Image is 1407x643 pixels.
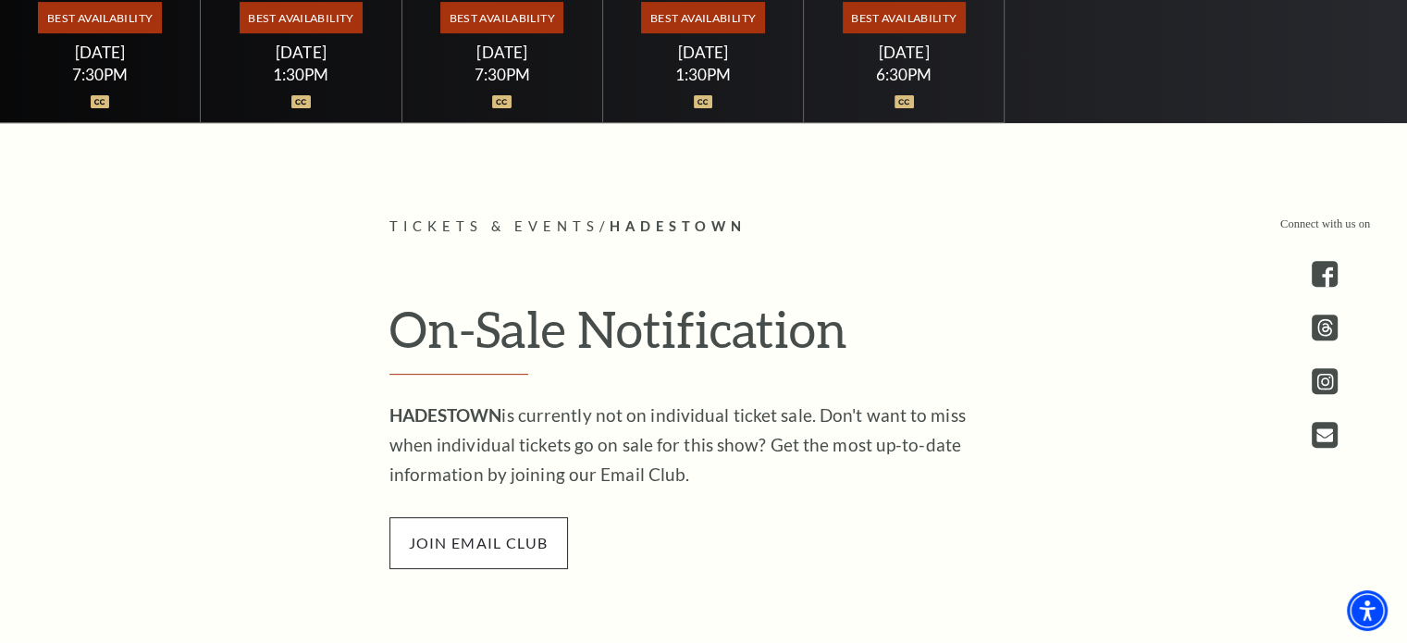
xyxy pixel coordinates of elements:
p: is currently not on individual ticket sale. Don't want to miss when individual tickets go on sale... [389,401,991,489]
a: instagram - open in a new tab [1312,368,1338,394]
div: [DATE] [424,43,580,62]
div: 1:30PM [223,67,379,82]
span: join email club [389,517,568,569]
a: facebook - open in a new tab [1312,261,1338,287]
strong: HADESTOWN [389,404,502,426]
div: [DATE] [625,43,782,62]
p: / [389,216,1018,239]
div: 1:30PM [625,67,782,82]
div: 7:30PM [22,67,179,82]
div: 6:30PM [826,67,982,82]
span: Hadestown [609,218,746,234]
div: Accessibility Menu [1347,590,1388,631]
div: [DATE] [22,43,179,62]
a: join email club [389,531,568,552]
h2: On-Sale Notification [389,299,1018,375]
a: threads.com - open in a new tab [1312,315,1338,340]
a: Open this option - open in a new tab [1312,422,1338,448]
span: Best Availability [240,2,363,33]
span: Best Availability [843,2,966,33]
div: 7:30PM [424,67,580,82]
div: [DATE] [826,43,982,62]
span: Best Availability [38,2,161,33]
span: Best Availability [440,2,563,33]
p: Connect with us on [1280,216,1370,233]
div: [DATE] [223,43,379,62]
span: Best Availability [641,2,764,33]
span: Tickets & Events [389,218,599,234]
